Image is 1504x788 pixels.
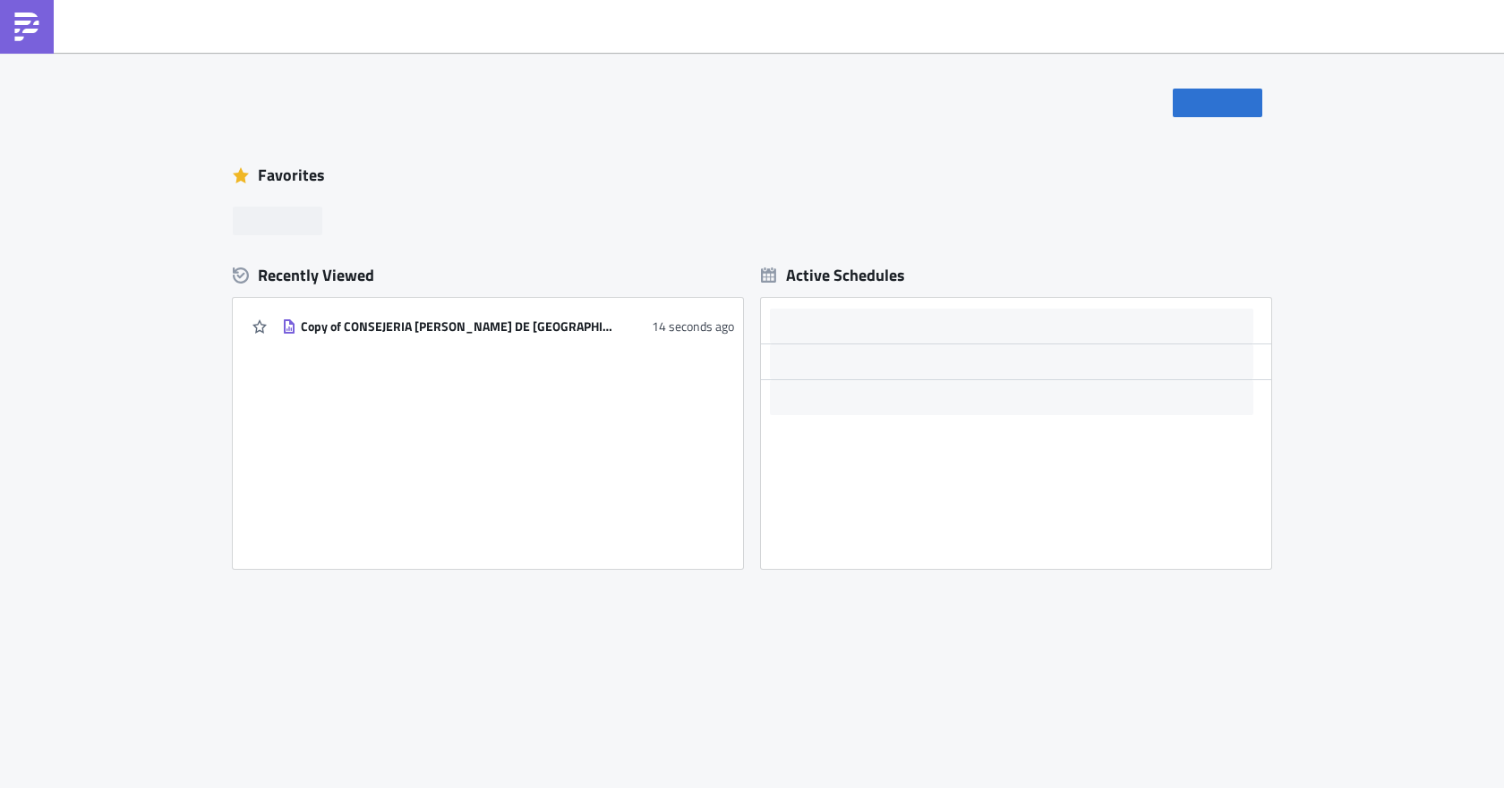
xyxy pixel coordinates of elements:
[301,318,614,335] div: Copy of CONSEJERIA [PERSON_NAME] DE [GEOGRAPHIC_DATA]
[761,265,905,285] div: Active Schedules
[652,317,734,335] time: 2025-10-14T10:42:39Z
[282,309,734,343] a: Copy of CONSEJERIA [PERSON_NAME] DE [GEOGRAPHIC_DATA]14 seconds ago
[13,13,41,41] img: PushMetrics
[233,262,743,289] div: Recently Viewed
[233,162,1271,189] div: Favorites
